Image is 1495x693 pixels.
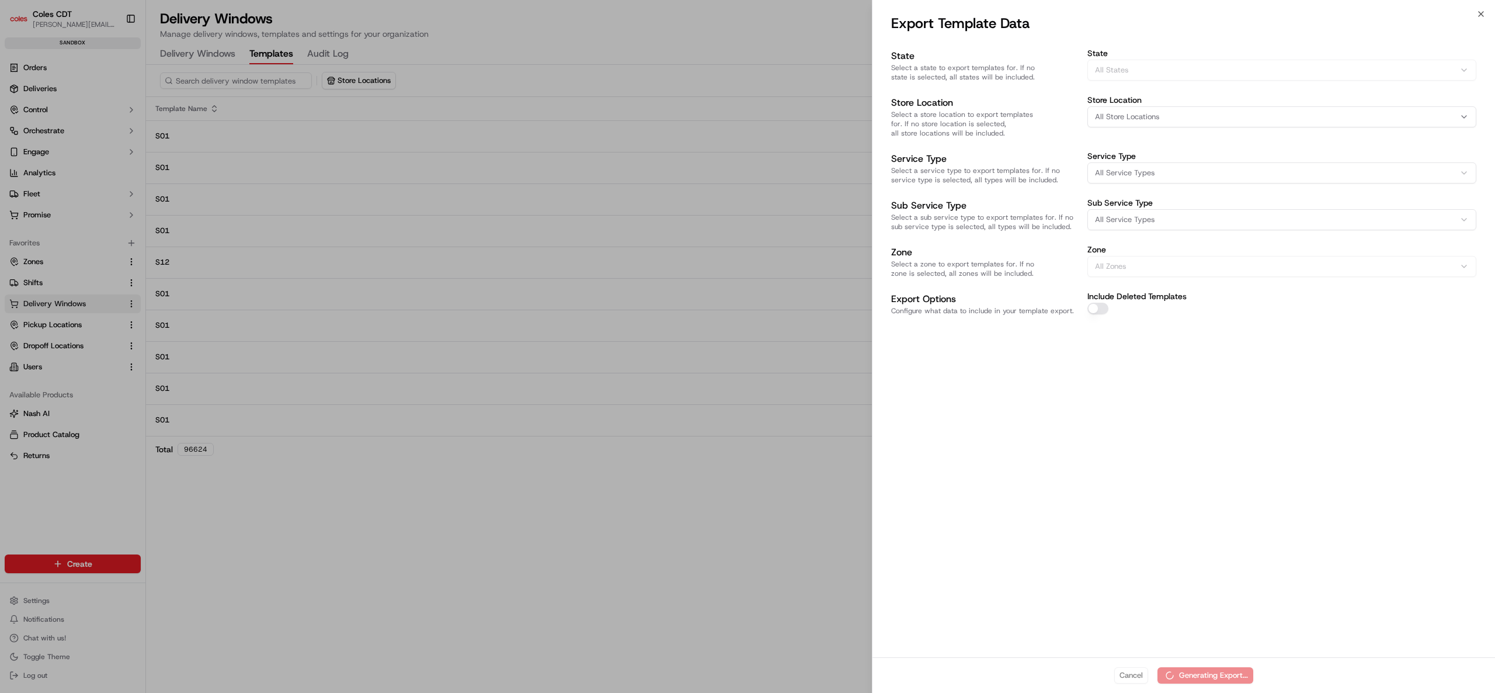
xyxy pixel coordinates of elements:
p: Select a sub service type to export templates for. If no sub service type is selected, all types ... [891,213,1078,231]
h2: Export Template Data [891,14,1476,33]
p: Select a service type to export templates for. If no service type is selected, all types will be ... [891,166,1078,185]
button: All Store Locations [1087,106,1476,127]
label: Service Type [1087,152,1476,160]
h3: Store Location [891,96,1078,110]
div: We're available if you need us! [40,124,148,133]
a: 📗Knowledge Base [7,165,94,186]
label: Sub Service Type [1087,199,1476,207]
p: Select a state to export templates for. If no state is selected, all states will be included. [891,63,1078,82]
p: Select a zone to export templates for. If no zone is selected, all zones will be included. [891,259,1078,278]
p: Welcome 👋 [12,47,213,66]
h3: Export Options [891,292,1078,306]
img: Nash [12,12,35,36]
h3: Zone [891,245,1078,259]
div: Start new chat [40,112,192,124]
h3: Sub Service Type [891,199,1078,213]
button: Start new chat [199,116,213,130]
label: Store Location [1087,96,1476,104]
span: All Store Locations [1095,112,1159,122]
label: Zone [1087,245,1476,254]
span: Knowledge Base [23,170,89,182]
p: Configure what data to include in your template export. [891,306,1078,316]
h3: State [891,49,1078,63]
p: Select a store location to export templates for. If no store location is selected, all store loca... [891,110,1078,138]
input: Got a question? Start typing here... [30,76,210,88]
label: Include Deleted Templates [1087,292,1187,300]
a: Powered byPylon [82,198,141,207]
h3: Service Type [891,152,1078,166]
span: Pylon [116,199,141,207]
img: 1736555255976-a54dd68f-1ca7-489b-9aae-adbdc363a1c4 [12,112,33,133]
label: State [1087,49,1476,57]
div: 💻 [99,171,108,181]
a: 💻API Documentation [94,165,192,186]
span: API Documentation [110,170,187,182]
div: 📗 [12,171,21,181]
